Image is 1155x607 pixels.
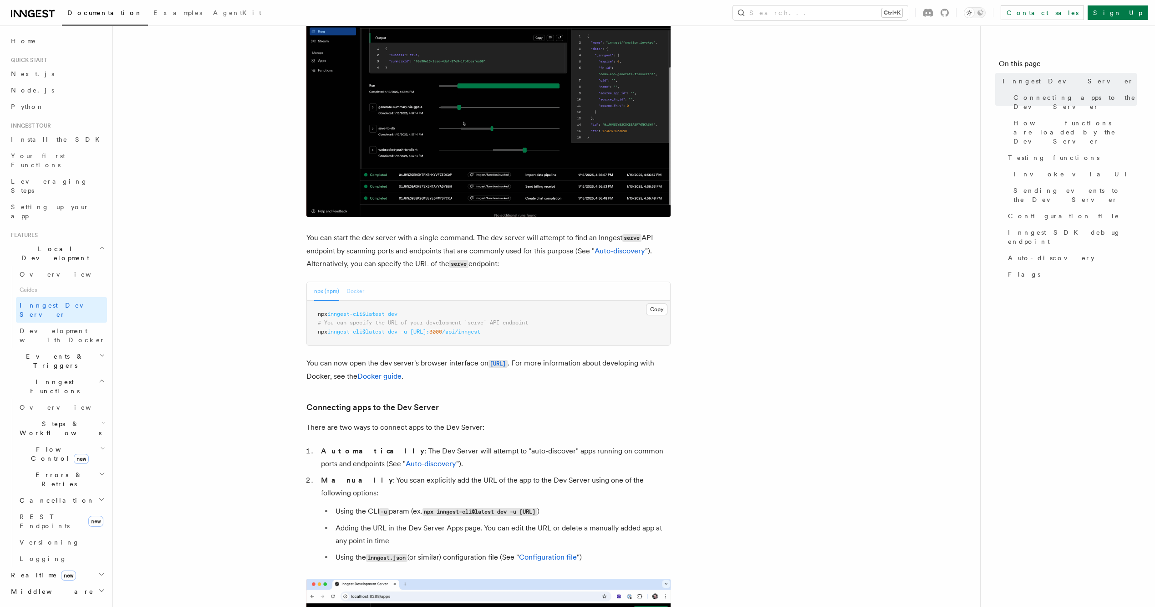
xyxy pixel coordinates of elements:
a: [URL] [488,359,508,367]
span: dev [388,329,397,335]
span: npx [318,311,327,317]
a: Python [7,98,107,115]
span: Flags [1008,270,1040,279]
button: Middleware [7,583,107,600]
a: Connecting apps to the Dev Server [1010,89,1137,115]
span: Inngest SDK debug endpoint [1008,228,1137,246]
span: Development with Docker [20,327,105,344]
li: Adding the URL in the Dev Server Apps page. You can edit the URL or delete a manually added app a... [333,522,671,547]
span: Invoke via UI [1013,170,1135,179]
span: Inngest Functions [7,377,98,396]
span: npx [318,329,327,335]
a: Install the SDK [7,131,107,148]
span: Inngest tour [7,122,51,129]
span: Cancellation [16,496,95,505]
button: Flow Controlnew [16,441,107,467]
strong: Automatically [321,447,424,455]
h4: On this page [999,58,1137,73]
span: dev [388,311,397,317]
a: Examples [148,3,208,25]
span: REST Endpoints [20,513,70,530]
span: Flow Control [16,445,100,463]
button: Docker [346,282,364,301]
a: Home [7,33,107,49]
a: Inngest SDK debug endpoint [1004,224,1137,250]
li: : The Dev Server will attempt to "auto-discover" apps running on common ports and endpoints (See ... [318,445,671,470]
button: Inngest Functions [7,374,107,399]
a: Inngest Dev Server [16,297,107,323]
a: Overview [16,266,107,283]
a: Contact sales [1001,5,1084,20]
li: : You scan explicitly add the URL of the app to the Dev Server using one of the following options: [318,474,671,564]
span: [URL]: [410,329,429,335]
span: Node.js [11,87,54,94]
a: Development with Docker [16,323,107,348]
code: serve [622,234,641,242]
button: Cancellation [16,492,107,509]
span: new [61,571,76,581]
p: You can start the dev server with a single command. The dev server will attempt to find an Innges... [306,231,671,271]
a: REST Endpointsnew [16,509,107,534]
span: How functions are loaded by the Dev Server [1013,118,1137,146]
span: Overview [20,404,113,411]
span: Middleware [7,587,94,596]
a: Configuration file [1004,208,1137,224]
span: Leveraging Steps [11,178,88,194]
span: Logging [20,555,67,562]
a: Versioning [16,534,107,550]
li: Using the (or similar) configuration file (See " ") [333,551,671,564]
span: Local Development [7,244,99,262]
button: Realtimenew [7,567,107,583]
code: npx inngest-cli@latest dev -u [URL] [422,508,537,516]
span: Next.js [11,70,54,77]
button: Copy [646,303,667,315]
button: npx (npm) [314,282,339,301]
span: Steps & Workflows [16,419,102,437]
code: [URL] [488,360,508,368]
button: Local Development [7,241,107,266]
span: Install the SDK [11,136,105,143]
span: Versioning [20,539,80,546]
a: Next.js [7,66,107,82]
button: Events & Triggers [7,348,107,374]
a: Node.js [7,82,107,98]
span: inngest-cli@latest [327,311,385,317]
span: 3000 [429,329,442,335]
a: Invoke via UI [1010,166,1137,182]
a: Logging [16,550,107,567]
a: Flags [1004,266,1137,283]
span: Quick start [7,57,47,64]
span: Realtime [7,571,76,580]
kbd: Ctrl+K [882,8,902,17]
span: Overview [20,271,113,278]
span: AgentKit [213,9,261,16]
code: serve [449,260,468,268]
a: Connecting apps to the Dev Server [306,401,439,414]
button: Search...Ctrl+K [733,5,908,20]
a: Configuration file [519,553,577,561]
code: inngest.json [366,554,407,562]
code: -u [379,508,389,516]
a: Testing functions [1004,149,1137,166]
span: Inngest Dev Server [20,302,97,318]
button: Toggle dark mode [964,7,986,18]
a: Auto-discovery [595,247,645,255]
span: Home [11,36,36,46]
p: You can now open the dev server's browser interface on . For more information about developing wi... [306,357,671,383]
a: Sending events to the Dev Server [1010,182,1137,208]
a: Leveraging Steps [7,173,107,199]
a: Documentation [62,3,148,26]
a: Overview [16,399,107,416]
a: How functions are loaded by the Dev Server [1010,115,1137,149]
span: new [88,516,103,527]
a: Auto-discovery [1004,250,1137,266]
span: Python [11,103,44,110]
span: Events & Triggers [7,352,99,370]
button: Steps & Workflows [16,416,107,441]
span: Configuration file [1008,211,1119,221]
div: Local Development [7,266,107,348]
span: new [74,454,89,464]
span: Guides [16,283,107,297]
span: Documentation [67,9,142,16]
span: Sending events to the Dev Server [1013,186,1137,204]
